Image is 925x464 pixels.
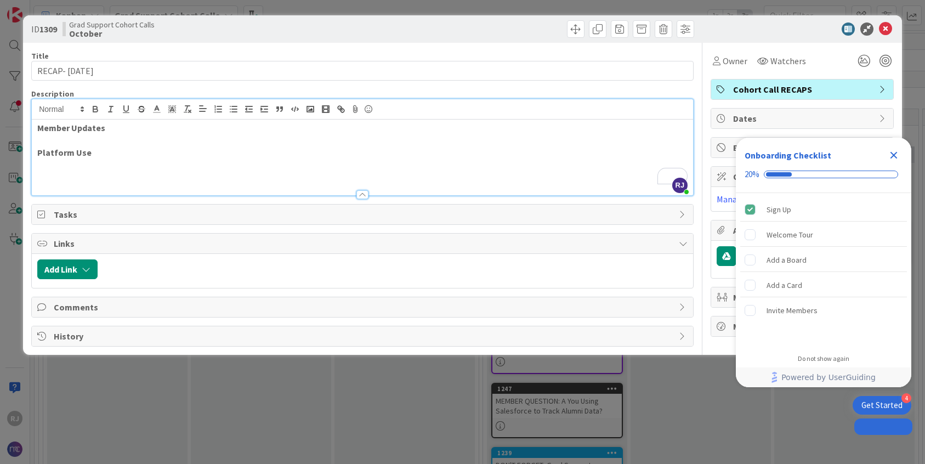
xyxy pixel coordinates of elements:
div: Get Started [861,400,903,411]
b: 1309 [39,24,57,35]
span: Description [31,89,74,99]
label: Title [31,51,49,61]
div: 4 [901,393,911,403]
div: Invite Members [767,304,818,317]
div: Add a Card [767,279,802,292]
div: Invite Members is incomplete. [740,298,907,322]
span: Mirrors [733,291,873,304]
button: Add Link [37,259,98,279]
span: Grad Support Cohort Calls [69,20,155,29]
b: October [69,29,155,38]
div: Welcome Tour is incomplete. [740,223,907,247]
span: ID [31,22,57,36]
span: Owner [723,54,747,67]
div: Sign Up is complete. [740,197,907,222]
div: Checklist Container [736,138,911,387]
div: Checklist progress: 20% [745,169,903,179]
span: Tasks [54,208,673,221]
div: 20% [745,169,759,179]
div: Onboarding Checklist [745,149,831,162]
span: Dates [733,112,873,125]
div: Add a Board is incomplete. [740,248,907,272]
span: RJ [672,178,688,193]
strong: Platform Use [37,147,92,158]
div: Open Get Started checklist, remaining modules: 4 [853,396,911,415]
span: Attachments [733,224,873,237]
span: Watchers [770,54,806,67]
span: Comments [54,301,673,314]
span: Cohort Call RECAPS [733,83,873,96]
span: Block [733,141,873,154]
div: To enrich screen reader interactions, please activate Accessibility in Grammarly extension settings [32,120,693,195]
span: Custom Fields [733,170,873,183]
input: type card name here... [31,61,694,81]
span: Links [54,237,673,250]
div: Sign Up [767,203,791,216]
div: Footer [736,367,911,387]
div: Close Checklist [885,146,903,164]
div: Add a Board [767,253,807,267]
span: Metrics [733,320,873,333]
strong: Member Updates [37,122,105,133]
span: History [54,330,673,343]
span: Powered by UserGuiding [781,371,876,384]
a: Manage Custom Fields [717,194,801,205]
div: Welcome Tour [767,228,813,241]
div: Add a Card is incomplete. [740,273,907,297]
a: Powered by UserGuiding [741,367,906,387]
div: Checklist items [736,193,911,347]
div: Do not show again [798,354,849,363]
